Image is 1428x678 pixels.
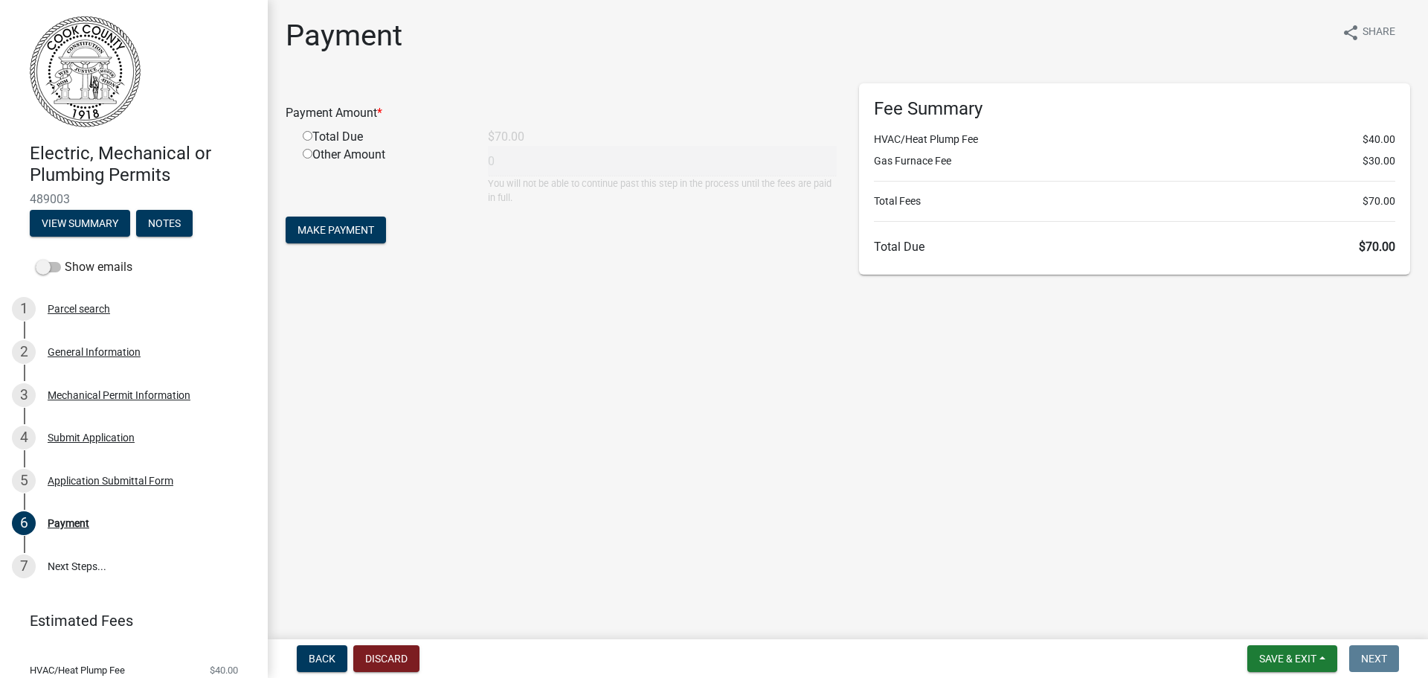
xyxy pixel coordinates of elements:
button: Discard [353,645,419,672]
span: $40.00 [1363,132,1395,147]
button: Next [1349,645,1399,672]
h6: Total Due [874,240,1395,254]
div: Other Amount [292,146,477,205]
div: Parcel search [48,304,110,314]
div: General Information [48,347,141,357]
wm-modal-confirm: Summary [30,218,130,230]
div: Submit Application [48,432,135,443]
span: Make Payment [297,224,374,236]
img: Cook County, Georgia [30,16,141,127]
span: $40.00 [210,665,238,675]
button: shareShare [1330,18,1407,47]
button: Back [297,645,347,672]
div: 5 [12,469,36,493]
div: 4 [12,426,36,450]
i: share [1342,24,1360,42]
div: Application Submittal Form [48,476,173,486]
a: Estimated Fees [12,606,244,636]
div: 3 [12,383,36,407]
button: Save & Exit [1247,645,1337,672]
span: Share [1363,24,1395,42]
li: Total Fees [874,194,1395,209]
h1: Payment [286,18,402,54]
wm-modal-confirm: Notes [136,218,193,230]
div: 2 [12,340,36,364]
button: View Summary [30,210,130,237]
span: 489003 [30,192,238,206]
span: Back [309,653,335,665]
button: Notes [136,210,193,237]
span: $30.00 [1363,153,1395,169]
div: 1 [12,297,36,321]
li: Gas Furnace Fee [874,153,1395,169]
label: Show emails [36,258,132,276]
div: 6 [12,511,36,535]
span: $70.00 [1359,240,1395,254]
div: Mechanical Permit Information [48,390,190,400]
h6: Fee Summary [874,98,1395,120]
span: Next [1361,653,1387,665]
h4: Electric, Mechanical or Plumbing Permits [30,143,256,186]
button: Make Payment [286,217,386,243]
div: Payment Amount [274,104,848,122]
div: Payment [48,518,89,528]
div: Total Due [292,128,477,146]
span: Save & Exit [1259,653,1316,665]
span: $70.00 [1363,194,1395,209]
div: 7 [12,554,36,578]
li: HVAC/Heat Plump Fee [874,132,1395,147]
span: HVAC/Heat Plump Fee [30,665,125,675]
